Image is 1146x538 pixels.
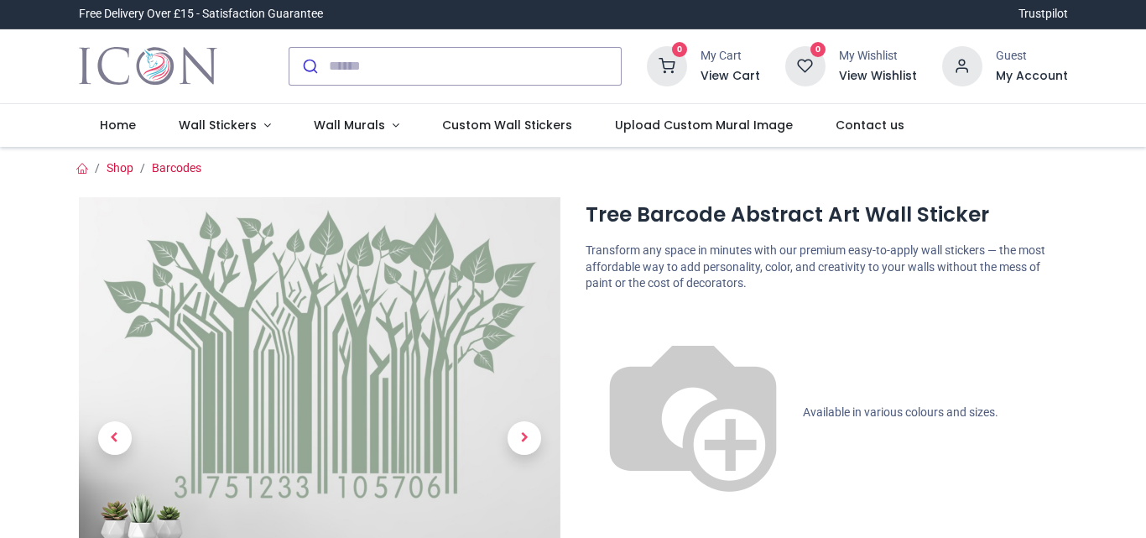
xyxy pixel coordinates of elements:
h1: Tree Barcode Abstract Art Wall Sticker [586,201,1068,229]
a: Shop [107,161,133,175]
button: Submit [289,48,329,85]
span: Wall Murals [314,117,385,133]
span: Wall Stickers [179,117,257,133]
span: Next [508,421,541,455]
span: Available in various colours and sizes. [803,405,998,419]
a: Logo of Icon Wall Stickers [79,43,217,90]
sup: 0 [810,42,826,58]
a: Barcodes [152,161,201,175]
p: Transform any space in minutes with our premium easy-to-apply wall stickers — the most affordable... [586,243,1068,292]
a: Trustpilot [1018,6,1068,23]
div: My Wishlist [839,48,917,65]
a: View Wishlist [839,68,917,85]
div: Free Delivery Over £15 - Satisfaction Guarantee [79,6,323,23]
a: 0 [785,58,826,71]
span: Contact us [836,117,904,133]
a: Wall Murals [292,104,420,148]
a: My Account [996,68,1068,85]
div: My Cart [701,48,760,65]
span: Home [100,117,136,133]
img: Icon Wall Stickers [79,43,217,90]
span: Custom Wall Stickers [442,117,572,133]
a: Wall Stickers [158,104,293,148]
img: color-wheel.png [586,306,800,520]
a: View Cart [701,68,760,85]
a: 0 [647,58,687,71]
span: Upload Custom Mural Image [615,117,793,133]
span: Previous [98,421,132,455]
div: Guest [996,48,1068,65]
sup: 0 [672,42,688,58]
